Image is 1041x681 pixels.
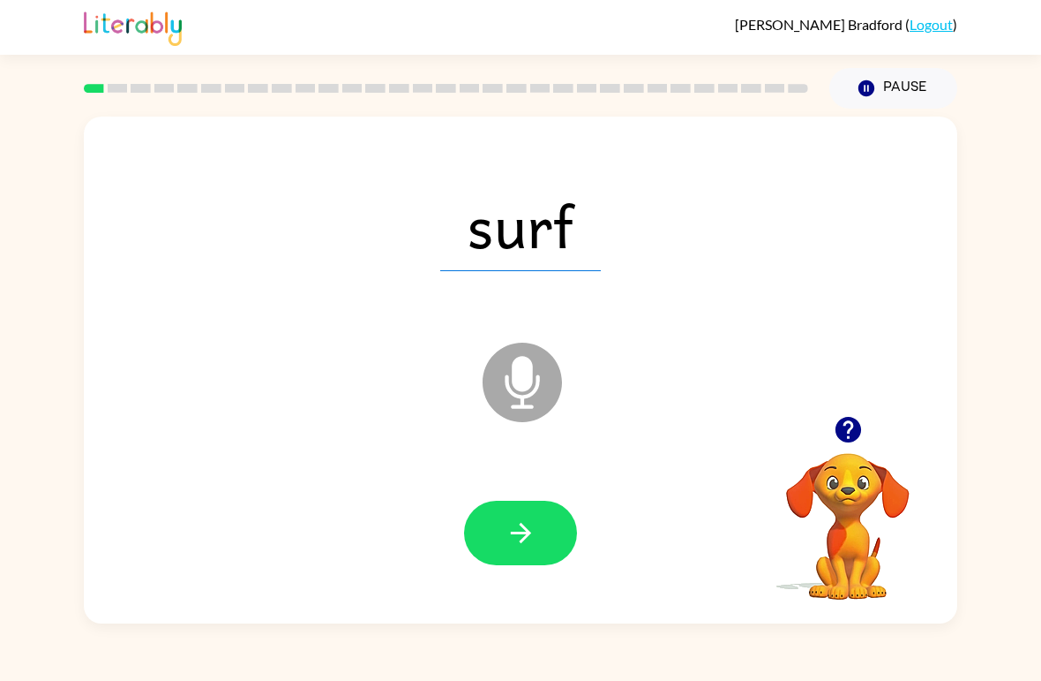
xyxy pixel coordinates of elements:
img: Literably [84,7,182,46]
button: Pause [829,68,957,109]
div: ( ) [735,16,957,33]
span: surf [440,179,601,271]
span: [PERSON_NAME] Bradford [735,16,905,33]
video: Your browser must support playing .mp4 files to use Literably. Please try using another browser. [760,426,936,602]
a: Logout [910,16,953,33]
